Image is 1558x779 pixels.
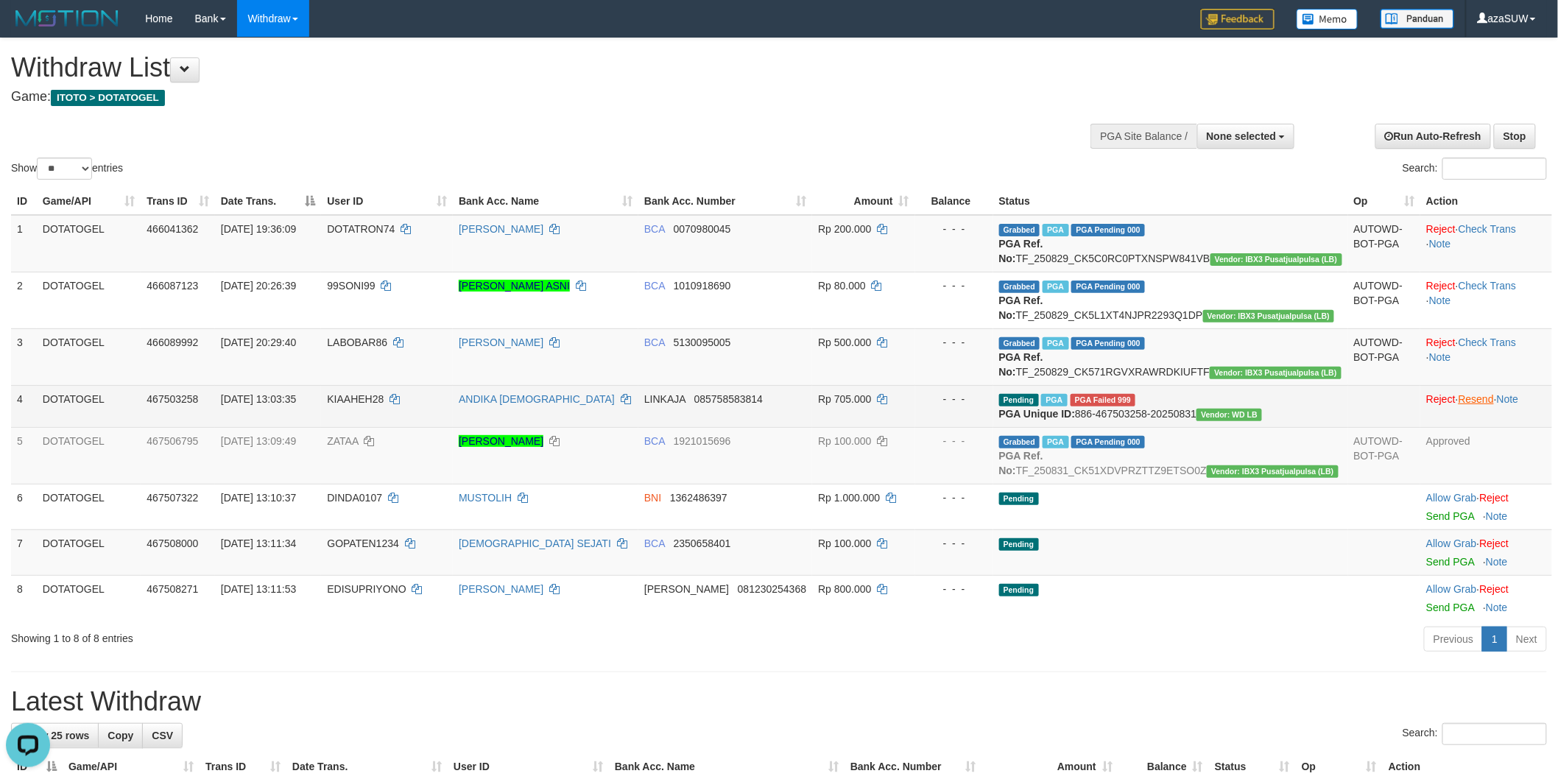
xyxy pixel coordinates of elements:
[11,272,37,328] td: 2
[37,272,141,328] td: DOTATOGEL
[37,188,141,215] th: Game/API: activate to sort column ascending
[1486,602,1508,613] a: Note
[921,434,987,448] div: - - -
[1090,124,1196,149] div: PGA Site Balance /
[1297,9,1358,29] img: Button%20Memo.svg
[1403,723,1547,745] label: Search:
[818,393,871,405] span: Rp 705.000
[1506,627,1547,652] a: Next
[818,583,871,595] span: Rp 800.000
[11,188,37,215] th: ID
[1348,328,1421,385] td: AUTOWD-BOT-PGA
[1420,215,1552,272] td: · ·
[1459,393,1494,405] a: Resend
[1426,510,1474,522] a: Send PGA
[1420,529,1552,575] td: ·
[11,687,1547,716] h1: Latest Withdraw
[1420,385,1552,427] td: · ·
[11,385,37,427] td: 4
[11,625,638,646] div: Showing 1 to 8 of 8 entries
[993,328,1348,385] td: TF_250829_CK571RGVXRAWRDKIUFTF
[321,188,453,215] th: User ID: activate to sort column ascending
[674,435,731,447] span: Copy 1921015696 to clipboard
[1043,224,1068,236] span: Marked by azaksrdota
[147,280,198,292] span: 466087123
[1043,436,1068,448] span: Marked by azaksrdota
[141,188,214,215] th: Trans ID: activate to sort column ascending
[1497,393,1519,405] a: Note
[644,583,729,595] span: [PERSON_NAME]
[37,575,141,621] td: DOTATOGEL
[818,435,871,447] span: Rp 100.000
[1424,627,1483,652] a: Previous
[1426,492,1479,504] span: ·
[1426,336,1456,348] a: Reject
[644,336,665,348] span: BCA
[1426,223,1456,235] a: Reject
[1420,427,1552,484] td: Approved
[818,336,871,348] span: Rp 500.000
[459,537,611,549] a: [DEMOGRAPHIC_DATA] SEJATI
[221,583,296,595] span: [DATE] 13:11:53
[1348,272,1421,328] td: AUTOWD-BOT-PGA
[1429,351,1451,363] a: Note
[1210,367,1342,379] span: Vendor URL: https://dashboard.q2checkout.com/secure
[37,484,141,529] td: DOTATOGEL
[11,427,37,484] td: 5
[1375,124,1491,149] a: Run Auto-Refresh
[1426,583,1476,595] a: Allow Grab
[37,427,141,484] td: DOTATOGEL
[674,537,731,549] span: Copy 2350658401 to clipboard
[1420,188,1552,215] th: Action
[1203,310,1335,322] span: Vendor URL: https://dashboard.q2checkout.com/secure
[459,492,512,504] a: MUSTOLIH
[1420,272,1552,328] td: · ·
[1420,328,1552,385] td: · ·
[993,215,1348,272] td: TF_250829_CK5C0RC0PTXNSPW841VB
[644,280,665,292] span: BCA
[644,537,665,549] span: BCA
[1459,280,1517,292] a: Check Trans
[221,492,296,504] span: [DATE] 13:10:37
[999,394,1039,406] span: Pending
[1071,337,1145,350] span: PGA Pending
[327,336,387,348] span: LABOBAR86
[1201,9,1275,29] img: Feedback.jpg
[1381,9,1454,29] img: panduan.png
[999,584,1039,596] span: Pending
[37,215,141,272] td: DOTATOGEL
[674,223,731,235] span: Copy 0070980045 to clipboard
[1442,158,1547,180] input: Search:
[921,490,987,505] div: - - -
[37,158,92,180] select: Showentries
[818,280,866,292] span: Rp 80.000
[1348,215,1421,272] td: AUTOWD-BOT-PGA
[993,188,1348,215] th: Status
[915,188,993,215] th: Balance
[999,408,1076,420] b: PGA Unique ID:
[221,393,296,405] span: [DATE] 13:03:35
[1426,393,1456,405] a: Reject
[1426,492,1476,504] a: Allow Grab
[738,583,806,595] span: Copy 081230254368 to clipboard
[993,272,1348,328] td: TF_250829_CK5L1XT4NJPR2293Q1DP
[147,435,198,447] span: 467506795
[1196,409,1262,421] span: Vendor URL: https://dashboard.q2checkout.com/secure
[674,280,731,292] span: Copy 1010918690 to clipboard
[1426,280,1456,292] a: Reject
[644,435,665,447] span: BCA
[1043,281,1068,293] span: Marked by azaksrdota
[921,536,987,551] div: - - -
[638,188,812,215] th: Bank Acc. Number: activate to sort column ascending
[1482,627,1507,652] a: 1
[1071,281,1145,293] span: PGA Pending
[1426,537,1476,549] a: Allow Grab
[459,393,615,405] a: ANDIKA [DEMOGRAPHIC_DATA]
[1459,223,1517,235] a: Check Trans
[221,537,296,549] span: [DATE] 13:11:34
[221,336,296,348] span: [DATE] 20:29:40
[999,493,1039,505] span: Pending
[999,295,1043,321] b: PGA Ref. No:
[1348,188,1421,215] th: Op: activate to sort column ascending
[147,223,198,235] span: 466041362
